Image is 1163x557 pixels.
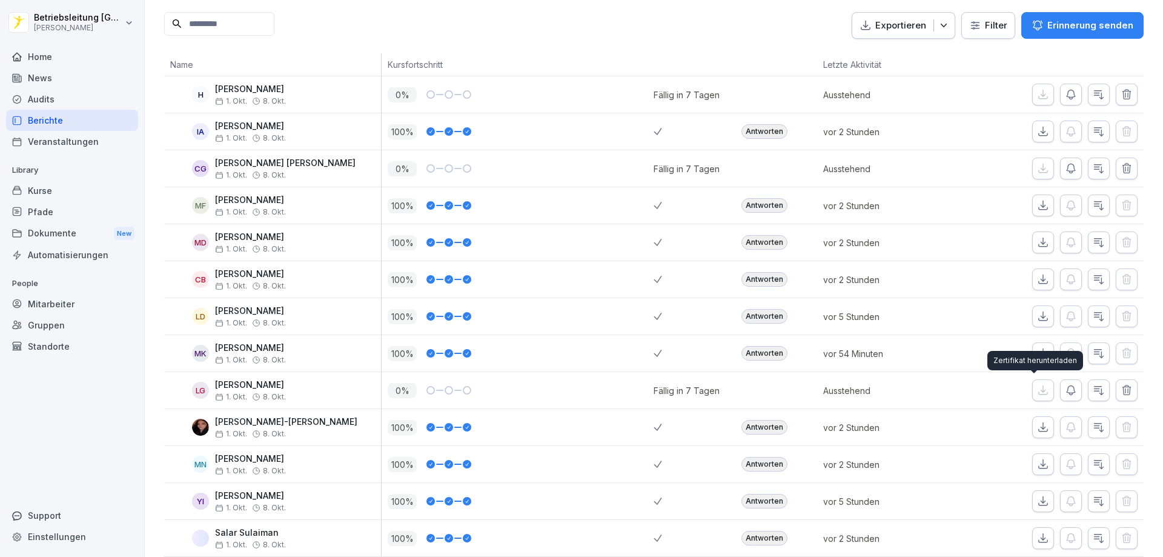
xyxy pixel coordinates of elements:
[388,124,417,139] p: 100 %
[823,421,953,434] p: vor 2 Stunden
[388,272,417,287] p: 100 %
[6,222,138,245] div: Dokumente
[215,528,286,538] p: Salar Sulaiman
[6,505,138,526] div: Support
[263,393,286,401] span: 8. Okt.
[263,541,286,549] span: 8. Okt.
[215,541,247,549] span: 1. Okt.
[823,236,953,249] p: vor 2 Stunden
[34,13,122,23] p: Betriebsleitung [GEOGRAPHIC_DATA]
[6,315,138,336] div: Gruppen
[215,417,357,427] p: [PERSON_NAME]-[PERSON_NAME]
[823,458,953,471] p: vor 2 Stunden
[852,12,955,39] button: Exportieren
[215,195,286,205] p: [PERSON_NAME]
[192,234,209,251] div: MD
[215,454,286,464] p: [PERSON_NAME]
[969,19,1007,32] div: Filter
[215,319,247,327] span: 1. Okt.
[215,208,247,216] span: 1. Okt.
[263,245,286,253] span: 8. Okt.
[215,269,286,279] p: [PERSON_NAME]
[215,171,247,179] span: 1. Okt.
[192,456,209,473] div: MN
[875,19,926,33] p: Exportieren
[388,531,417,546] p: 100 %
[192,197,209,214] div: MF
[192,530,209,547] img: yvey6eay50i5ncrsp41szf0q.png
[170,58,375,71] p: Name
[1021,12,1144,39] button: Erinnerung senden
[741,235,787,250] div: Antworten
[388,457,417,472] p: 100 %
[215,134,247,142] span: 1. Okt.
[6,274,138,293] p: People
[388,346,417,361] p: 100 %
[6,526,138,547] a: Einstellungen
[6,244,138,265] a: Automatisierungen
[6,180,138,201] a: Kurse
[263,282,286,290] span: 8. Okt.
[741,531,787,545] div: Antworten
[114,227,134,241] div: New
[215,393,247,401] span: 1. Okt.
[192,419,209,436] img: tvwy4814v13i0m44c8i9shrc.png
[215,306,286,316] p: [PERSON_NAME]
[263,356,286,364] span: 8. Okt.
[6,46,138,67] a: Home
[263,319,286,327] span: 8. Okt.
[6,222,138,245] a: DokumenteNew
[6,110,138,131] a: Berichte
[388,161,417,176] p: 0 %
[741,198,787,213] div: Antworten
[192,160,209,177] div: CG
[654,88,720,101] div: Fällig in 7 Tagen
[741,457,787,472] div: Antworten
[215,158,356,168] p: [PERSON_NAME] [PERSON_NAME]
[823,58,947,71] p: Letzte Aktivität
[823,199,953,212] p: vor 2 Stunden
[741,494,787,509] div: Antworten
[823,162,953,175] p: Ausstehend
[192,86,209,103] div: H
[388,58,648,71] p: Kursfortschritt
[987,351,1083,370] div: Zertifikat herunterladen
[6,293,138,315] a: Mitarbeiter
[215,245,247,253] span: 1. Okt.
[388,383,417,398] p: 0 %
[388,198,417,213] p: 100 %
[1047,19,1133,32] p: Erinnerung senden
[215,380,286,390] p: [PERSON_NAME]
[823,310,953,323] p: vor 5 Stunden
[215,491,286,501] p: [PERSON_NAME]
[192,123,209,140] div: IA
[823,532,953,545] p: vor 2 Stunden
[823,88,953,101] p: Ausstehend
[741,124,787,139] div: Antworten
[741,272,787,287] div: Antworten
[6,67,138,88] a: News
[388,87,417,102] p: 0 %
[388,494,417,509] p: 100 %
[388,420,417,435] p: 100 %
[215,504,247,512] span: 1. Okt.
[741,309,787,324] div: Antworten
[263,208,286,216] span: 8. Okt.
[215,84,286,95] p: [PERSON_NAME]
[192,382,209,399] div: LG
[654,384,720,397] div: Fällig in 7 Tagen
[823,495,953,508] p: vor 5 Stunden
[192,308,209,325] div: LD
[215,356,247,364] span: 1. Okt.
[6,131,138,152] a: Veranstaltungen
[6,336,138,357] a: Standorte
[215,121,286,132] p: [PERSON_NAME]
[215,430,247,438] span: 1. Okt.
[741,420,787,435] div: Antworten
